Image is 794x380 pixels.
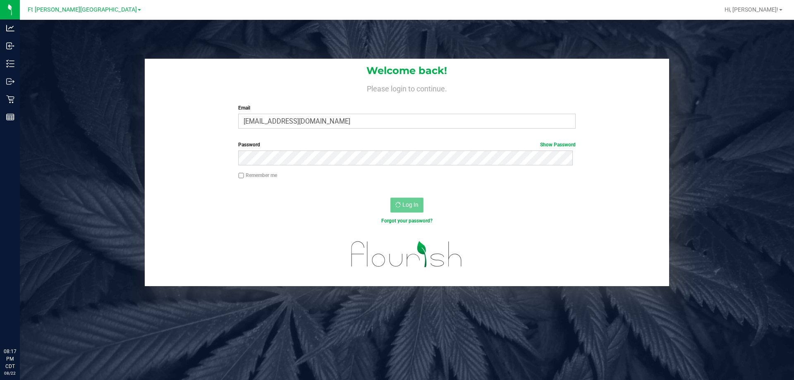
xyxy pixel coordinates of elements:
[4,370,16,376] p: 08/22
[238,172,277,179] label: Remember me
[145,83,669,93] h4: Please login to continue.
[6,60,14,68] inline-svg: Inventory
[6,95,14,103] inline-svg: Retail
[341,233,472,275] img: flourish_logo.svg
[238,104,575,112] label: Email
[725,6,778,13] span: Hi, [PERSON_NAME]!
[390,198,423,213] button: Log In
[238,142,260,148] span: Password
[381,218,433,224] a: Forgot your password?
[28,6,137,13] span: Ft [PERSON_NAME][GEOGRAPHIC_DATA]
[238,173,244,179] input: Remember me
[402,201,419,208] span: Log In
[6,77,14,86] inline-svg: Outbound
[4,348,16,370] p: 08:17 PM CDT
[6,42,14,50] inline-svg: Inbound
[6,24,14,32] inline-svg: Analytics
[6,113,14,121] inline-svg: Reports
[540,142,576,148] a: Show Password
[145,65,669,76] h1: Welcome back!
